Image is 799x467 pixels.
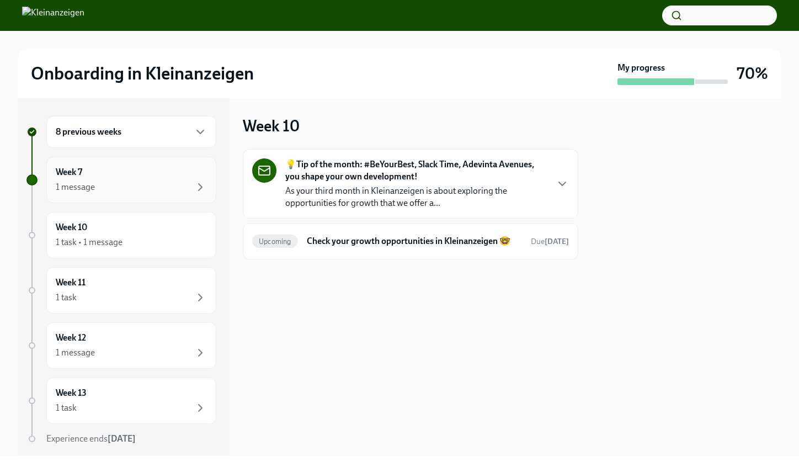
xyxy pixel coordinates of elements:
[26,322,216,369] a: Week 121 message
[56,221,87,233] h6: Week 10
[56,181,95,193] div: 1 message
[56,236,122,248] div: 1 task • 1 message
[617,62,665,74] strong: My progress
[56,347,95,359] div: 1 message
[56,291,77,304] div: 1 task
[307,235,522,247] h6: Check your growth opportunities in Kleinanzeigen 🤓
[545,237,569,246] strong: [DATE]
[56,332,86,344] h6: Week 12
[531,237,569,246] span: Due
[46,433,136,444] span: Experience ends
[252,232,569,250] a: UpcomingCheck your growth opportunities in Kleinanzeigen 🤓Due[DATE]
[26,378,216,424] a: Week 131 task
[56,166,82,178] h6: Week 7
[285,185,547,209] p: As your third month in Kleinanzeigen is about exploring the opportunities for growth that we offe...
[31,62,254,84] h2: Onboarding in Kleinanzeigen
[46,116,216,148] div: 8 previous weeks
[26,157,216,203] a: Week 71 message
[737,63,768,83] h3: 70%
[56,277,86,289] h6: Week 11
[56,402,77,414] div: 1 task
[26,267,216,314] a: Week 111 task
[243,116,300,136] h3: Week 10
[252,237,298,246] span: Upcoming
[56,387,87,399] h6: Week 13
[108,433,136,444] strong: [DATE]
[285,158,547,183] strong: 💡Tip of the month: #BeYourBest, Slack Time, Adevinta Avenues, you shape your own development!
[26,212,216,258] a: Week 101 task • 1 message
[531,236,569,247] span: October 11th, 2025 09:00
[22,7,84,24] img: Kleinanzeigen
[56,126,121,138] h6: 8 previous weeks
